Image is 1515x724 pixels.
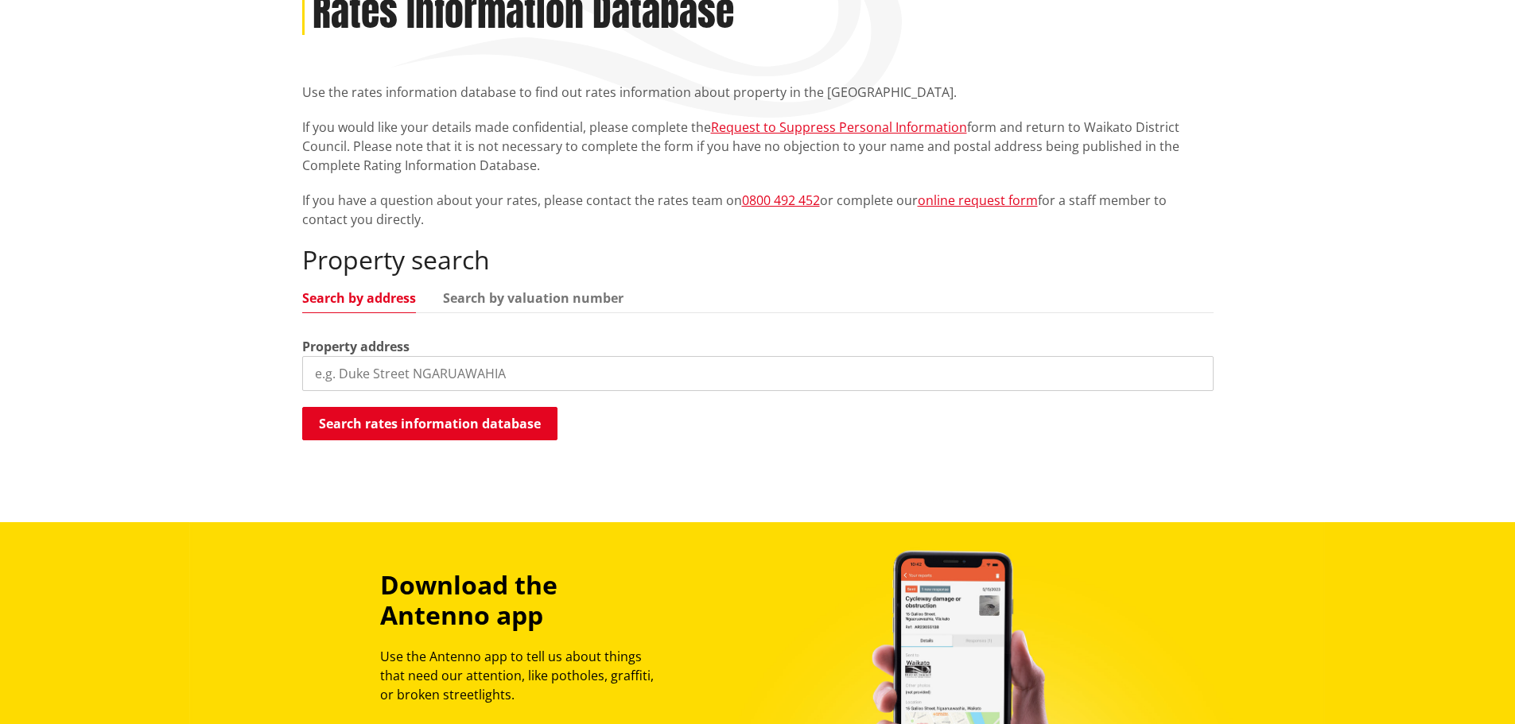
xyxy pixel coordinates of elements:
[302,83,1214,102] p: Use the rates information database to find out rates information about property in the [GEOGRAPHI...
[918,192,1038,209] a: online request form
[302,292,416,304] a: Search by address
[302,337,410,356] label: Property address
[302,191,1214,229] p: If you have a question about your rates, please contact the rates team on or complete our for a s...
[443,292,623,304] a: Search by valuation number
[711,118,967,136] a: Request to Suppress Personal Information
[302,245,1214,275] h2: Property search
[380,570,668,631] h3: Download the Antenno app
[302,118,1214,175] p: If you would like your details made confidential, please complete the form and return to Waikato ...
[302,407,557,440] button: Search rates information database
[302,356,1214,391] input: e.g. Duke Street NGARUAWAHIA
[742,192,820,209] a: 0800 492 452
[1442,657,1499,714] iframe: Messenger Launcher
[380,647,668,704] p: Use the Antenno app to tell us about things that need our attention, like potholes, graffiti, or ...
